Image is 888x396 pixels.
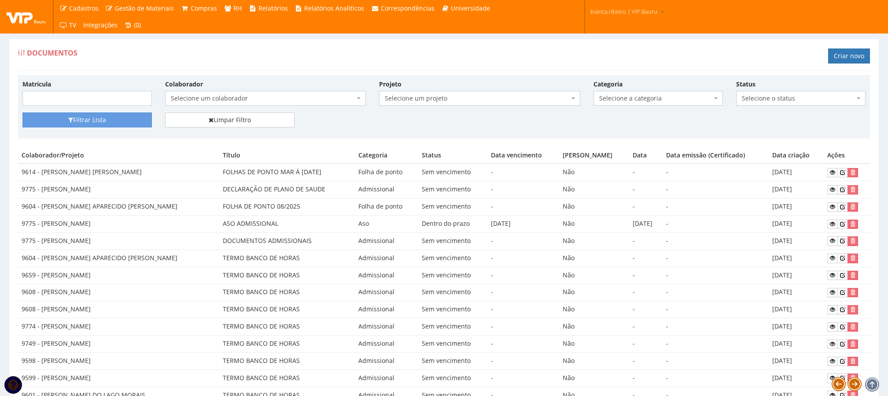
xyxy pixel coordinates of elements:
[559,284,629,301] td: Não
[418,181,487,198] td: Sem vencimento
[69,4,99,12] span: Cadastros
[18,352,219,370] td: 9598 - [PERSON_NAME]
[355,370,418,387] td: Admissional
[219,370,355,387] td: TERMO BANCO DE HORAS
[487,147,559,164] th: Data vencimento
[769,284,824,301] td: [DATE]
[629,318,662,336] td: -
[487,284,559,301] td: -
[742,94,855,103] span: Selecione o status
[219,267,355,284] td: TERMO BANCO DE HORAS
[219,181,355,198] td: DECLARAÇÃO DE PLANO DE SAUDE
[629,370,662,387] td: -
[599,94,712,103] span: Selecione a categoria
[7,10,46,23] img: logo
[487,318,559,336] td: -
[487,301,559,318] td: -
[418,301,487,318] td: Sem vencimento
[629,352,662,370] td: -
[18,250,219,267] td: 9604 - [PERSON_NAME] APARECIDO [PERSON_NAME]
[18,215,219,232] td: 9775 - [PERSON_NAME]
[769,301,824,318] td: [DATE]
[418,198,487,216] td: Sem vencimento
[663,267,769,284] td: -
[559,164,629,181] td: Não
[418,215,487,232] td: Dentro do prazo
[418,232,487,250] td: Sem vencimento
[22,112,152,127] button: Filtrar Lista
[629,284,662,301] td: -
[219,198,355,216] td: FOLHA DE PONTO 08/2025
[487,370,559,387] td: -
[355,181,418,198] td: Admissional
[663,352,769,370] td: -
[559,301,629,318] td: Não
[559,147,629,164] th: [PERSON_NAME]
[381,4,435,12] span: Correspondências
[629,232,662,250] td: -
[629,215,662,232] td: [DATE]
[165,91,366,106] span: Selecione um colaborador
[219,164,355,181] td: FOLHAS DE PONTO MAR Á [DATE]
[219,301,355,318] td: TERMO BANCO DE HORAS
[559,198,629,216] td: Não
[355,198,418,216] td: Folha de ponto
[233,4,242,12] span: RH
[18,198,219,216] td: 9604 - [PERSON_NAME] APARECIDO [PERSON_NAME]
[219,352,355,370] td: TERMO BANCO DE HORAS
[487,267,559,284] td: -
[379,91,580,106] span: Selecione um projeto
[663,318,769,336] td: -
[559,352,629,370] td: Não
[769,352,824,370] td: [DATE]
[165,112,295,127] a: Limpar Filtro
[121,17,145,34] a: (0)
[27,48,77,58] span: Documentos
[18,181,219,198] td: 9775 - [PERSON_NAME]
[418,250,487,267] td: Sem vencimento
[355,284,418,301] td: Admissional
[828,49,870,64] a: Criar novo
[629,250,662,267] td: -
[769,164,824,181] td: [DATE]
[487,232,559,250] td: -
[219,232,355,250] td: DOCUMENTOS ADMISSIONAIS
[418,370,487,387] td: Sem vencimento
[418,336,487,353] td: Sem vencimento
[418,318,487,336] td: Sem vencimento
[219,318,355,336] td: TERMO BANCO DE HORAS
[18,301,219,318] td: 9608 - [PERSON_NAME]
[304,4,364,12] span: Relatórios Analíticos
[559,267,629,284] td: Não
[219,215,355,232] td: ASO ADMISSIONAL
[629,164,662,181] td: -
[487,164,559,181] td: -
[191,4,217,12] span: Compras
[355,352,418,370] td: Admissional
[663,370,769,387] td: -
[18,284,219,301] td: 9608 - [PERSON_NAME]
[663,181,769,198] td: -
[355,232,418,250] td: Admissional
[418,284,487,301] td: Sem vencimento
[379,80,402,89] label: Projeto
[769,370,824,387] td: [DATE]
[663,232,769,250] td: -
[629,267,662,284] td: -
[769,181,824,198] td: [DATE]
[18,336,219,353] td: 9749 - [PERSON_NAME]
[355,336,418,353] td: Admissional
[355,267,418,284] td: Admissional
[418,267,487,284] td: Sem vencimento
[629,301,662,318] td: -
[418,164,487,181] td: Sem vencimento
[134,21,141,29] span: (0)
[629,181,662,198] td: -
[487,336,559,353] td: -
[769,250,824,267] td: [DATE]
[355,215,418,232] td: Aso
[559,181,629,198] td: Não
[559,318,629,336] td: Não
[165,80,203,89] label: Colaborador
[769,198,824,216] td: [DATE]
